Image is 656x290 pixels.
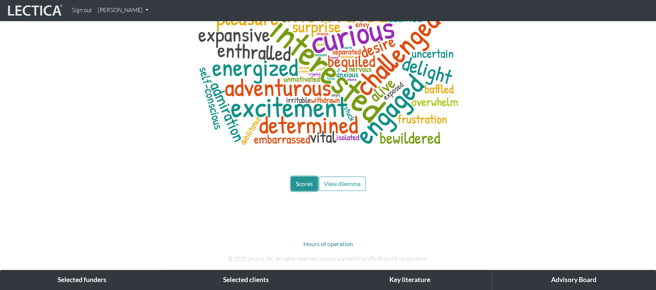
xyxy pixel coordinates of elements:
a: [PERSON_NAME] [95,3,152,18]
div: Selected clients [164,270,328,290]
img: lecticalive [6,3,63,18]
p: © 2025 Lectica, Inc. All rights reserved. Lectica is a not for profit 501(c)(3) corporation. [118,254,538,263]
div: Advisory Board [492,270,656,290]
button: Scores [291,177,318,191]
button: View dilemma [319,177,365,191]
span: Scores [296,180,313,187]
div: Selected funders [0,270,164,290]
a: Hours of operation [303,240,353,247]
a: Sign out [69,3,95,18]
div: Key literature [328,270,492,290]
span: View dilemma [324,180,361,187]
